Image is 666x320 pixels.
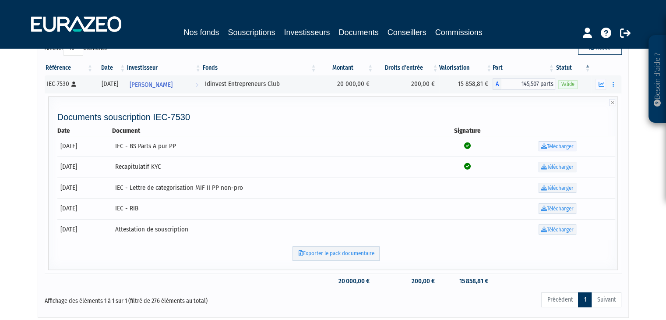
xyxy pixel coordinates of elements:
a: Télécharger [539,141,576,152]
td: [DATE] [57,219,113,240]
th: Signature [436,126,499,135]
td: 20 000,00 € [317,274,374,289]
div: [DATE] [97,79,123,89]
div: Affichage des éléments 1 à 1 sur 1 (filtré de 276 éléments au total) [45,292,278,306]
th: Part: activer pour trier la colonne par ordre croissant [493,60,555,75]
a: Commissions [435,26,483,39]
a: Exporter le pack documentaire [292,246,380,261]
td: 15 858,81 € [439,75,493,93]
td: IEC - Lettre de categorisation MIF II PP non-pro [112,178,436,199]
td: 15 858,81 € [439,274,493,289]
td: IEC - RIB [112,198,436,219]
h4: Documents souscription IEC-7530 [57,112,616,122]
td: 20 000,00 € [317,75,374,93]
th: Statut : activer pour trier la colonne par ordre d&eacute;croissant [555,60,592,75]
span: A [493,78,501,90]
a: Souscriptions [228,26,275,40]
img: 1732889491-logotype_eurazeo_blanc_rvb.png [31,16,121,32]
select: Afficheréléments [63,41,83,56]
a: Investisseurs [284,26,330,39]
td: [DATE] [57,198,113,219]
td: 200,00 € [374,75,439,93]
a: Télécharger [539,224,576,235]
div: A - Idinvest Entrepreneurs Club [493,78,555,90]
th: Investisseur: activer pour trier la colonne par ordre croissant [126,60,202,75]
span: Valide [558,80,578,89]
th: Référence : activer pour trier la colonne par ordre croissant [45,60,94,75]
th: Document [112,126,436,135]
a: Nos fonds [183,26,219,39]
i: Voir l'investisseur [195,77,198,93]
span: 145,507 parts [501,78,555,90]
a: 1 [578,292,592,307]
th: Montant: activer pour trier la colonne par ordre croissant [317,60,374,75]
td: [DATE] [57,136,113,157]
div: Idinvest Entrepreneurs Club [205,79,314,89]
th: Valorisation: activer pour trier la colonne par ordre croissant [439,60,493,75]
div: IEC-7530 [47,79,91,89]
th: Fonds: activer pour trier la colonne par ordre croissant [202,60,317,75]
p: Besoin d'aide ? [652,40,662,119]
a: [PERSON_NAME] [126,75,202,93]
a: Télécharger [539,203,576,214]
td: [DATE] [57,178,113,199]
a: Conseillers [388,26,426,39]
th: Date: activer pour trier la colonne par ordre croissant [94,60,126,75]
label: Afficher éléments [45,41,107,56]
td: 200,00 € [374,274,439,289]
th: Droits d'entrée: activer pour trier la colonne par ordre croissant [374,60,439,75]
a: Documents [339,26,379,39]
td: IEC - BS Parts A pur PP [112,136,436,157]
td: Recapitulatif KYC [112,156,436,178]
i: [Français] Personne physique [71,82,76,87]
td: [DATE] [57,156,113,178]
a: Télécharger [539,183,576,193]
span: [PERSON_NAME] [130,77,173,93]
a: Télécharger [539,162,576,172]
td: Attestation de souscription [112,219,436,240]
th: Date [57,126,113,135]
